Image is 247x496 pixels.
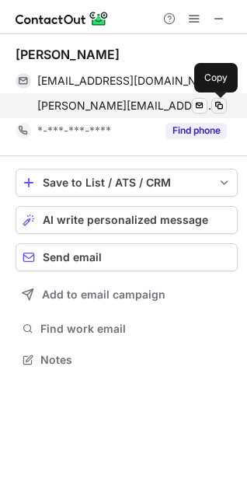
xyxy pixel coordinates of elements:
[42,288,165,301] span: Add to email campaign
[37,99,215,113] span: [PERSON_NAME][EMAIL_ADDRESS][DOMAIN_NAME]
[40,322,231,336] span: Find work email
[16,9,109,28] img: ContactOut v5.3.10
[43,214,208,226] span: AI write personalized message
[40,353,231,367] span: Notes
[165,123,227,138] button: Reveal Button
[16,281,238,309] button: Add to email campaign
[37,74,215,88] span: [EMAIL_ADDRESS][DOMAIN_NAME]
[16,169,238,197] button: save-profile-one-click
[16,243,238,271] button: Send email
[43,176,210,189] div: Save to List / ATS / CRM
[16,318,238,340] button: Find work email
[16,206,238,234] button: AI write personalized message
[16,47,120,62] div: [PERSON_NAME]
[16,349,238,371] button: Notes
[43,251,102,264] span: Send email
